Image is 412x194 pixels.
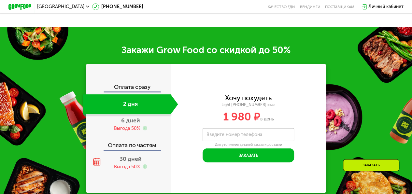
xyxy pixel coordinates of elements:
button: Заказать [203,148,294,162]
div: поставщикам [325,5,354,9]
a: Качество еды [268,5,295,9]
div: Выгода 50% [114,164,140,170]
div: Заказать [343,159,399,171]
span: [GEOGRAPHIC_DATA] [37,5,84,9]
div: Для уточнения деталей заказа и доставки [203,143,294,147]
a: [PHONE_NUMBER] [92,3,143,10]
div: Хочу похудеть [225,95,272,101]
a: Вендинги [300,5,320,9]
span: 1 980 ₽ [223,110,260,123]
span: в день [260,116,274,122]
span: 6 дней [121,117,140,124]
div: Оплата по частям [86,137,170,150]
div: Личный кабинет [368,3,404,10]
span: 30 дней [120,155,142,162]
div: Выгода 50% [114,125,140,132]
div: Оплата сразу [86,84,170,92]
div: Light [PHONE_NUMBER] ккал [171,102,326,107]
label: Введите номер телефона [206,133,262,136]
